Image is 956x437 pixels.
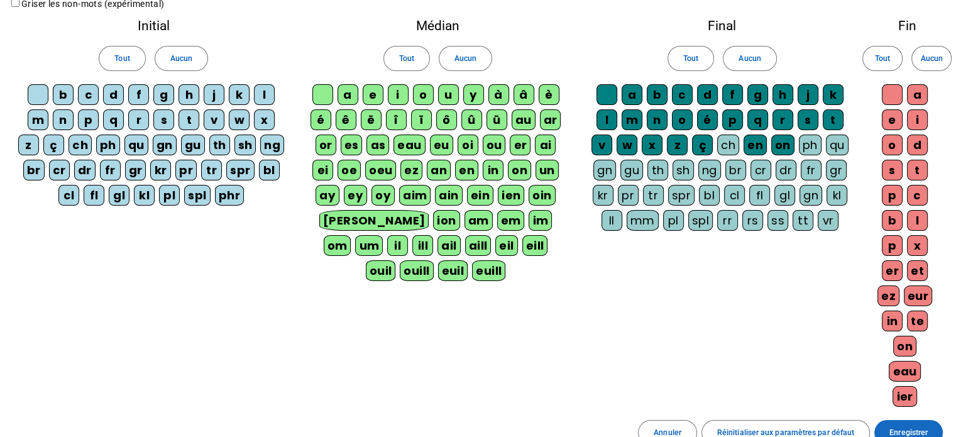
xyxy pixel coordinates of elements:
div: i [388,84,409,105]
div: j [204,84,224,105]
div: in [882,311,903,331]
div: ey [344,185,367,206]
div: o [882,135,903,155]
div: on [893,336,916,357]
div: spl [688,210,713,231]
div: s [798,109,818,130]
div: il [387,235,408,256]
div: s [153,109,174,130]
div: ph [799,135,821,155]
div: ain [435,185,462,206]
div: pr [618,185,639,206]
div: m [622,109,642,130]
div: gn [153,135,177,155]
div: es [341,135,363,155]
span: Aucun [739,52,761,65]
span: Tout [875,52,890,65]
div: v [204,109,224,130]
div: sh [673,160,694,180]
div: p [882,235,903,256]
div: oeu [365,160,396,180]
div: phr [215,185,244,206]
div: ez [877,285,899,306]
div: c [78,84,99,105]
div: g [747,84,768,105]
div: ph [96,135,120,155]
h2: Médian [307,19,568,33]
div: t [823,109,843,130]
div: ier [893,386,916,407]
div: b [647,84,668,105]
div: dr [776,160,796,180]
div: tr [643,185,664,206]
div: ë [361,109,382,130]
div: fl [749,185,770,206]
h2: Initial [18,19,289,33]
div: p [722,109,743,130]
div: pl [663,210,684,231]
div: ill [412,235,433,256]
div: q [103,109,124,130]
div: ü [486,109,507,130]
div: cl [58,185,79,206]
div: um [355,235,383,256]
div: spr [668,185,695,206]
div: on [508,160,531,180]
div: p [882,185,903,206]
div: tt [793,210,813,231]
div: th [209,135,230,155]
div: m [28,109,48,130]
div: s [882,160,903,180]
div: gr [125,160,146,180]
div: c [672,84,693,105]
div: ô [436,109,457,130]
div: kr [593,185,613,206]
div: ouil [366,260,396,281]
div: r [128,109,149,130]
div: un [536,160,559,180]
div: ll [602,210,622,231]
span: Tout [683,52,698,65]
div: ss [767,210,788,231]
div: gu [181,135,205,155]
div: dr [74,160,96,180]
div: n [647,109,668,130]
div: è [539,84,559,105]
div: eu [430,135,453,155]
div: o [672,109,693,130]
div: et [907,260,928,281]
button: Tout [383,46,430,71]
div: â [514,84,534,105]
div: gl [774,185,795,206]
div: k [229,84,250,105]
div: ng [698,160,721,180]
span: Aucun [170,52,192,65]
div: d [103,84,124,105]
button: Tout [99,46,145,71]
div: b [53,84,74,105]
div: x [254,109,275,130]
div: z [18,135,39,155]
div: n [53,109,74,130]
div: euill [472,260,505,281]
div: b [882,210,903,231]
div: ou [483,135,506,155]
div: en [455,160,478,180]
div: eil [495,235,517,256]
div: ç [43,135,64,155]
div: on [771,135,794,155]
div: c [907,185,928,206]
div: spr [226,160,254,180]
div: ç [692,135,713,155]
div: bl [699,185,720,206]
div: a [907,84,928,105]
div: ien [498,185,524,206]
div: û [461,109,482,130]
div: g [153,84,174,105]
div: qu [826,135,849,155]
div: cr [750,160,771,180]
div: an [427,160,451,180]
div: ng [260,135,284,155]
div: cl [724,185,745,206]
div: euil [438,260,468,281]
